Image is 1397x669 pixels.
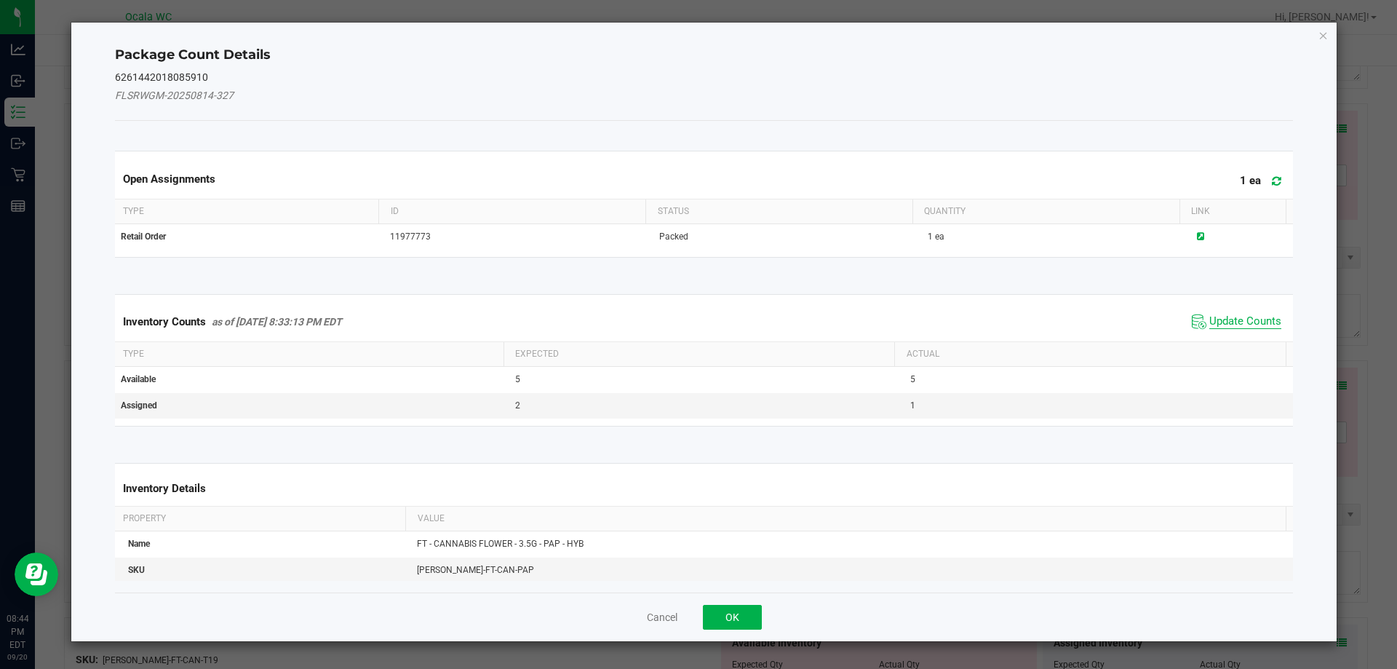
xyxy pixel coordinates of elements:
span: Packed [659,231,688,242]
iframe: Resource center [15,553,58,596]
span: [PERSON_NAME]-FT-CAN-PAP [417,565,534,575]
span: Available [121,374,156,384]
span: 5 [910,374,915,384]
span: FT - CANNABIS FLOWER - 3.5G - PAP - HYB [417,539,584,549]
span: SKU [128,565,145,575]
span: Retail Order [121,231,166,242]
span: Name [128,539,150,549]
span: Type [123,349,144,359]
span: Type [123,206,144,216]
span: as of [DATE] 8:33:13 PM EDT [212,316,342,328]
span: ID [391,206,399,216]
span: Inventory Details [123,482,206,495]
span: Assigned [121,400,157,411]
h5: FLSRWGM-20250814-327 [115,90,1294,101]
h4: Package Count Details [115,46,1294,65]
span: Open Assignments [123,173,215,186]
span: Expected [515,349,559,359]
span: 11977773 [390,231,431,242]
span: 5 [515,374,520,384]
span: 1 [928,231,933,242]
span: Property [123,513,166,523]
h5: 6261442018085910 [115,72,1294,83]
span: Link [1191,206,1210,216]
span: Status [658,206,689,216]
span: 1 [910,400,915,411]
span: Actual [907,349,939,359]
span: Quantity [924,206,966,216]
span: 1 [1240,175,1246,188]
button: Close [1318,26,1329,44]
span: ea [935,231,944,242]
span: ea [1249,175,1261,188]
span: Inventory Counts [123,315,206,328]
span: Update Counts [1209,314,1281,329]
button: Cancel [647,610,677,625]
button: OK [703,605,762,630]
span: 2 [515,400,520,411]
span: Value [418,513,445,523]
